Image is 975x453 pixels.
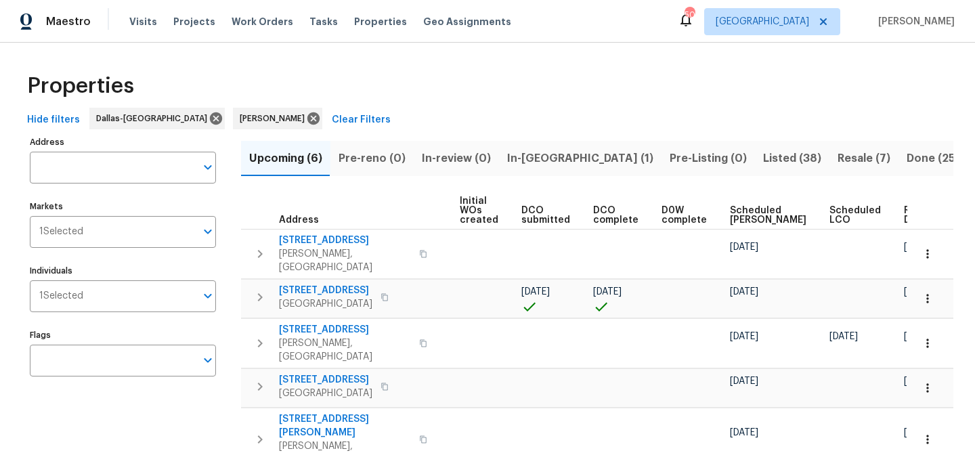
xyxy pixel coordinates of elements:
span: [DATE] [730,287,758,297]
label: Address [30,138,216,146]
span: Done (251) [907,149,964,168]
span: In-review (0) [422,149,491,168]
button: Open [198,351,217,370]
span: Pre-Listing (0) [670,149,747,168]
span: [STREET_ADDRESS] [279,234,411,247]
span: Listed (38) [763,149,821,168]
button: Clear Filters [326,108,396,133]
span: [GEOGRAPHIC_DATA] [279,387,372,400]
span: Ready Date [904,206,934,225]
span: 1 Selected [39,226,83,238]
span: Clear Filters [332,112,391,129]
span: Dallas-[GEOGRAPHIC_DATA] [96,112,213,125]
button: Open [198,286,217,305]
span: [PERSON_NAME], [GEOGRAPHIC_DATA] [279,337,411,364]
span: [PERSON_NAME] [873,15,955,28]
span: Geo Assignments [423,15,511,28]
span: Work Orders [232,15,293,28]
span: [GEOGRAPHIC_DATA] [279,297,372,311]
label: Individuals [30,267,216,275]
label: Flags [30,331,216,339]
div: 50 [685,8,694,22]
span: Resale (7) [838,149,890,168]
span: [DATE] [904,242,932,252]
span: Scheduled LCO [829,206,881,225]
span: [PERSON_NAME] [240,112,310,125]
span: [DATE] [904,428,932,437]
span: Hide filters [27,112,80,129]
span: [PERSON_NAME], [GEOGRAPHIC_DATA] [279,247,411,274]
span: Properties [27,79,134,93]
span: Address [279,215,319,225]
div: Dallas-[GEOGRAPHIC_DATA] [89,108,225,129]
span: [DATE] [593,287,622,297]
span: [STREET_ADDRESS] [279,323,411,337]
span: DCO submitted [521,206,570,225]
span: [STREET_ADDRESS] [279,373,372,387]
span: [DATE] [730,332,758,341]
span: [DATE] [904,287,932,297]
span: 1 Selected [39,290,83,302]
span: Projects [173,15,215,28]
span: DCO complete [593,206,638,225]
span: Maestro [46,15,91,28]
span: [STREET_ADDRESS] [279,284,372,297]
span: [GEOGRAPHIC_DATA] [716,15,809,28]
span: Initial WOs created [460,196,498,225]
span: [DATE] [904,332,932,341]
span: Tasks [309,17,338,26]
span: [DATE] [904,376,932,386]
span: [DATE] [730,428,758,437]
span: Visits [129,15,157,28]
span: Pre-reno (0) [339,149,406,168]
label: Markets [30,202,216,211]
span: [DATE] [730,376,758,386]
button: Hide filters [22,108,85,133]
span: In-[GEOGRAPHIC_DATA] (1) [507,149,653,168]
span: Upcoming (6) [249,149,322,168]
span: Scheduled [PERSON_NAME] [730,206,806,225]
span: [DATE] [730,242,758,252]
span: D0W complete [662,206,707,225]
span: [DATE] [521,287,550,297]
div: [PERSON_NAME] [233,108,322,129]
button: Open [198,222,217,241]
span: [DATE] [829,332,858,341]
span: [STREET_ADDRESS][PERSON_NAME] [279,412,411,439]
span: Properties [354,15,407,28]
button: Open [198,158,217,177]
